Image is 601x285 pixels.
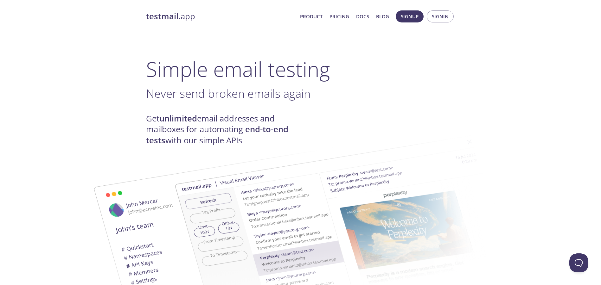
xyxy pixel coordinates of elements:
[401,12,419,21] span: Signup
[146,113,301,146] h4: Get email addresses and mailboxes for automating with our simple APIs
[396,10,424,22] button: Signup
[427,10,454,22] button: Signin
[146,57,455,81] h1: Simple email testing
[146,124,288,146] strong: end-to-end tests
[569,253,588,272] iframe: Help Scout Beacon - Open
[146,11,295,22] a: testmail.app
[376,12,389,21] a: Blog
[300,12,323,21] a: Product
[432,12,449,21] span: Signin
[159,113,197,124] strong: unlimited
[329,12,349,21] a: Pricing
[146,11,178,22] strong: testmail
[146,85,310,101] span: Never send broken emails again
[356,12,369,21] a: Docs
